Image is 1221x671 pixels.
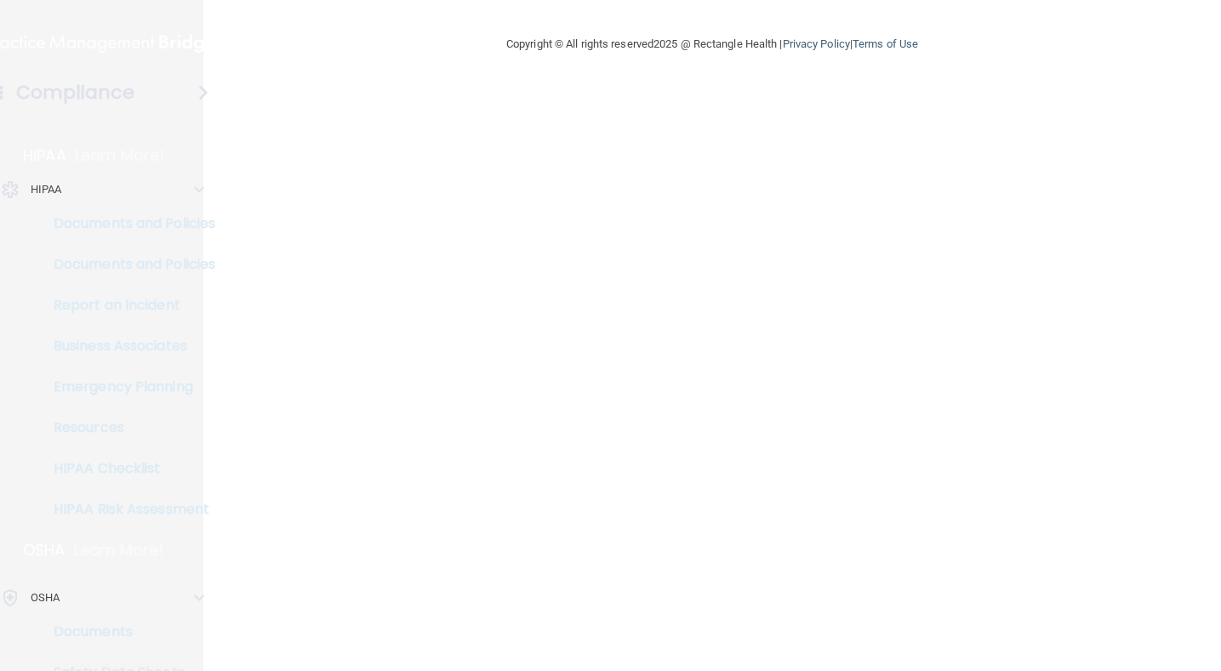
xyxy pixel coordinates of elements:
[31,179,62,200] p: HIPAA
[11,460,243,477] p: HIPAA Checklist
[75,145,165,166] p: Learn More!
[402,17,1023,71] div: Copyright © All rights reserved 2025 @ Rectangle Health | |
[11,378,243,395] p: Emergency Planning
[11,419,243,436] p: Resources
[11,297,243,314] p: Report an Incident
[11,256,243,273] p: Documents and Policies
[23,540,66,560] p: OSHA
[11,215,243,232] p: Documents and Policies
[11,338,243,355] p: Business Associates
[31,588,60,608] p: OSHA
[16,81,134,105] h4: Compliance
[23,145,66,166] p: HIPAA
[74,540,164,560] p: Learn More!
[11,501,243,518] p: HIPAA Risk Assessment
[11,623,243,640] p: Documents
[853,37,918,50] a: Terms of Use
[783,37,850,50] a: Privacy Policy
